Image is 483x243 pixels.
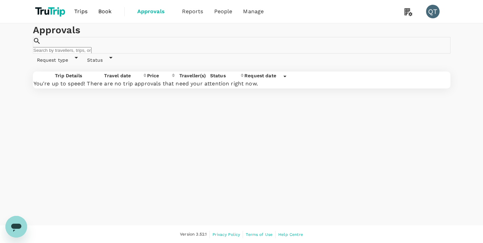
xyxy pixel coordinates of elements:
span: Privacy Policy [213,232,240,237]
span: Status [83,57,107,63]
div: Travel date [104,72,131,79]
span: Reports [182,7,203,16]
p: Traveller(s) [176,72,209,79]
a: Terms of Use [246,231,273,238]
span: Trips [74,7,87,16]
div: QT [426,5,440,18]
input: Search by travellers, trips, or destination [33,47,92,54]
img: TruTrip logo [33,4,69,19]
span: People [214,7,233,16]
span: Version 3.52.1 [180,231,207,238]
div: Request date [244,72,276,79]
p: Trip Details [34,72,104,79]
span: Book [98,7,112,16]
a: Privacy Policy [213,231,240,238]
p: You're up to speed! There are no trip approvals that need your attention right now. [34,80,287,88]
span: Help Centre [278,232,303,237]
span: Manage [243,7,264,16]
a: Help Centre [278,231,303,238]
div: Status [83,54,115,63]
h1: Approvals [33,23,450,37]
iframe: Button to launch messaging window [5,216,27,238]
span: Request type [33,57,73,63]
div: Price [147,72,159,79]
div: Status [210,72,226,79]
span: Terms of Use [246,232,273,237]
div: Request type [33,54,81,63]
span: Approvals [137,7,171,16]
